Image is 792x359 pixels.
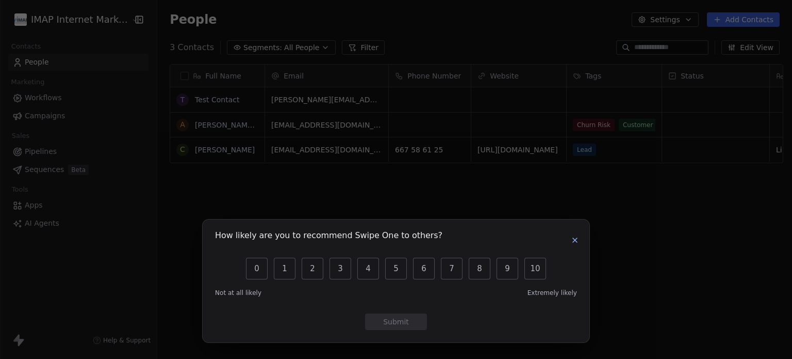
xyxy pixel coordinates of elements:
button: 1 [274,258,295,279]
h1: How likely are you to recommend Swipe One to others? [215,232,442,242]
button: 9 [497,258,518,279]
button: Submit [365,314,427,330]
span: Extremely likely [527,289,577,297]
button: 3 [329,258,351,279]
button: 4 [357,258,379,279]
button: 5 [385,258,407,279]
button: 2 [302,258,323,279]
button: 7 [441,258,463,279]
button: 0 [246,258,268,279]
button: 10 [524,258,546,279]
button: 6 [413,258,435,279]
span: Not at all likely [215,289,261,297]
button: 8 [469,258,490,279]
